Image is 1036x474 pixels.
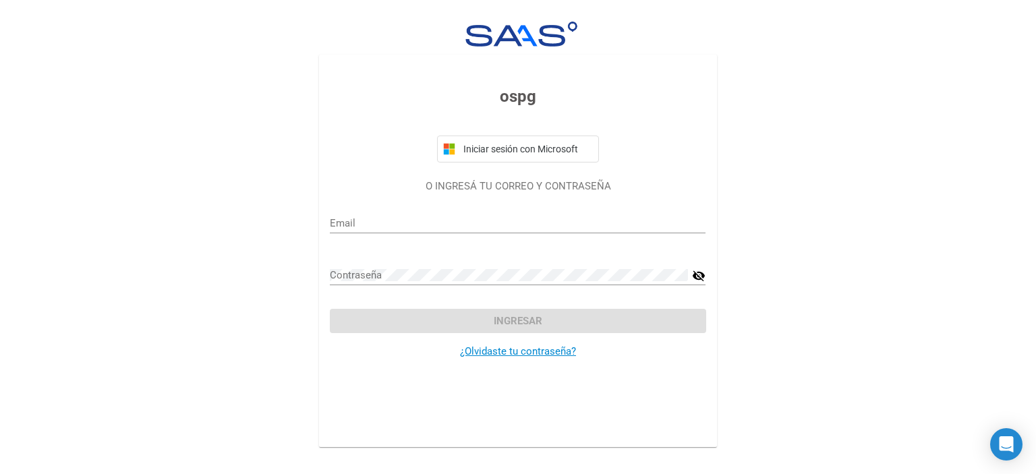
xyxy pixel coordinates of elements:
a: ¿Olvidaste tu contraseña? [460,345,576,357]
span: Iniciar sesión con Microsoft [461,144,593,154]
button: Iniciar sesión con Microsoft [437,136,599,162]
h3: ospg [330,84,706,109]
div: Open Intercom Messenger [990,428,1023,461]
button: Ingresar [330,309,706,333]
mat-icon: visibility_off [692,268,706,284]
span: Ingresar [494,315,542,327]
p: O INGRESÁ TU CORREO Y CONTRASEÑA [330,179,706,194]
